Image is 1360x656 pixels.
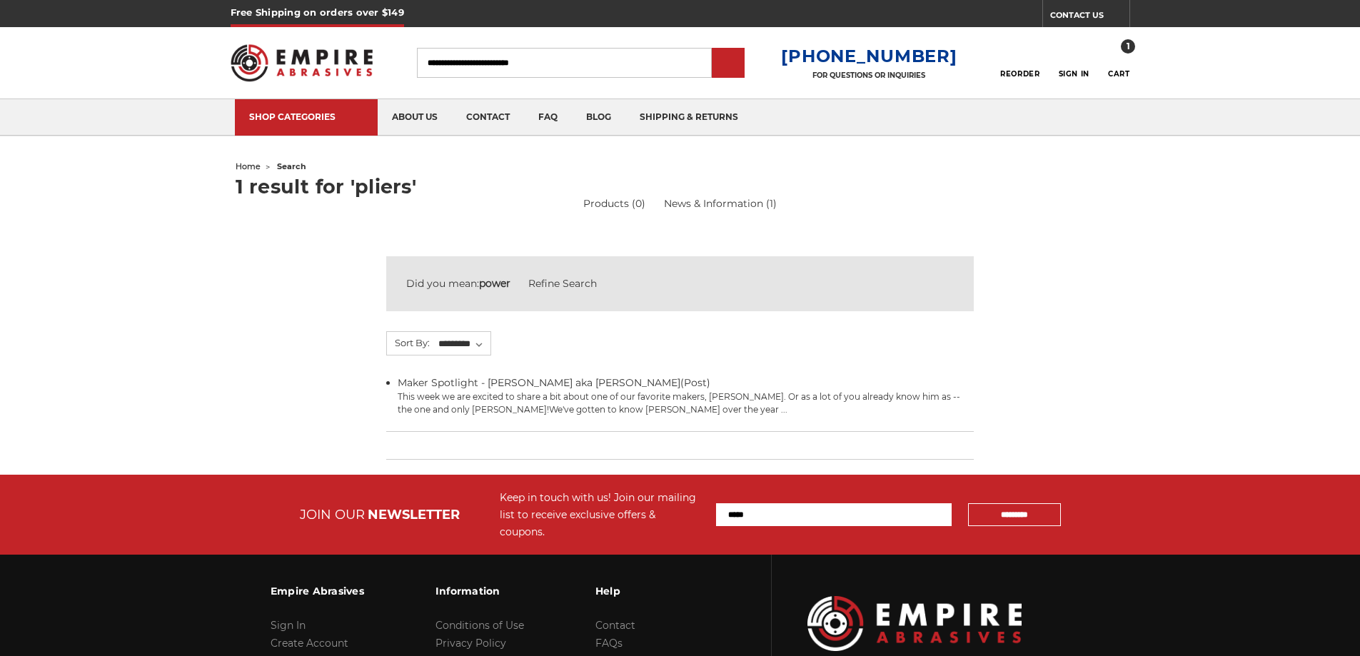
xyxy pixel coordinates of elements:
[406,276,954,291] div: Did you mean:
[378,99,452,136] a: about us
[714,49,742,78] input: Submit
[524,99,572,136] a: faq
[1000,69,1039,79] span: Reorder
[807,596,1022,651] img: Empire Abrasives Logo Image
[398,390,974,416] p: This week we are excited to share a bit about one of our favorite makers, [PERSON_NAME]. Or as a ...
[249,111,363,122] div: SHOP CATEGORIES
[236,161,261,171] a: home
[595,576,692,606] h3: Help
[583,196,645,211] a: Products (0)
[1059,69,1089,79] span: Sign In
[368,507,460,523] span: NEWSLETTER
[1000,47,1039,78] a: Reorder
[271,576,364,606] h3: Empire Abrasives
[1050,7,1129,27] a: CONTACT US
[435,637,506,650] a: Privacy Policy
[435,619,524,632] a: Conditions of Use
[781,71,957,80] p: FOR QUESTIONS OR INQUIRIES
[1121,39,1135,54] span: 1
[595,637,623,650] a: FAQs
[1108,69,1129,79] span: Cart
[435,576,524,606] h3: Information
[452,99,524,136] a: contact
[387,332,430,353] label: Sort By:
[398,376,680,389] a: Maker Spotlight - [PERSON_NAME] aka [PERSON_NAME]
[277,161,306,171] span: search
[1108,47,1129,79] a: 1 Cart
[625,99,752,136] a: shipping & returns
[781,46,957,66] a: [PHONE_NUMBER]
[436,333,490,355] select: Content Sort By
[528,277,597,290] a: Refine Search
[572,99,625,136] a: blog
[664,197,777,210] a: News & Information (1)
[500,489,702,540] div: Keep in touch with us! Join our mailing list to receive exclusive offers & coupons.
[595,619,635,632] a: Contact
[231,35,373,91] img: Empire Abrasives
[300,507,365,523] span: JOIN OUR
[271,637,348,650] a: Create Account
[398,375,974,416] li: (Post)
[236,177,1125,196] h1: 1 result for 'pliers'
[271,619,306,632] a: Sign In
[479,277,510,290] strong: power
